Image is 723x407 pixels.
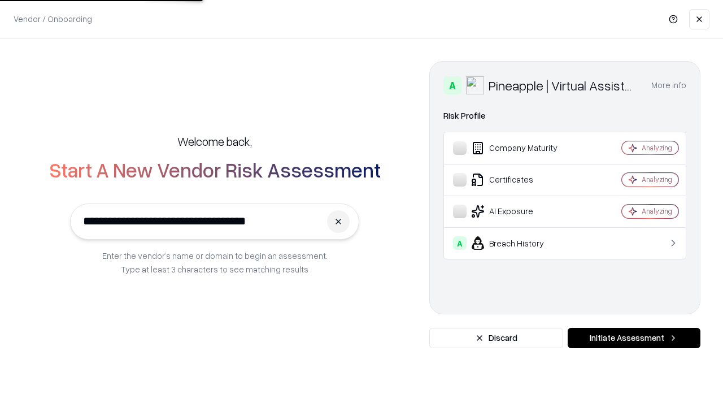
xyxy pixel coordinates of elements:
[453,205,588,218] div: AI Exposure
[466,76,484,94] img: Pineapple | Virtual Assistant Agency
[453,173,588,187] div: Certificates
[443,109,686,123] div: Risk Profile
[453,236,588,250] div: Breach History
[429,328,563,348] button: Discard
[102,249,328,276] p: Enter the vendor’s name or domain to begin an assessment. Type at least 3 characters to see match...
[453,141,588,155] div: Company Maturity
[642,206,672,216] div: Analyzing
[642,143,672,153] div: Analyzing
[489,76,638,94] div: Pineapple | Virtual Assistant Agency
[49,158,381,181] h2: Start A New Vendor Risk Assessment
[568,328,700,348] button: Initiate Assessment
[651,75,686,96] button: More info
[14,13,92,25] p: Vendor / Onboarding
[642,175,672,184] div: Analyzing
[177,133,252,149] h5: Welcome back,
[453,236,467,250] div: A
[443,76,461,94] div: A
